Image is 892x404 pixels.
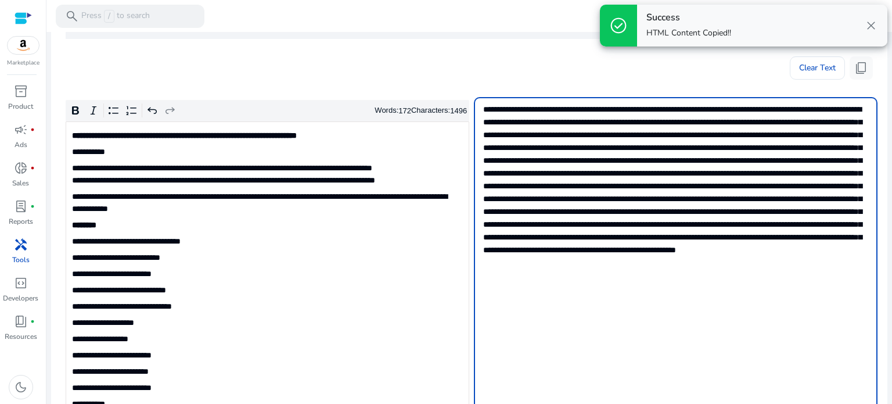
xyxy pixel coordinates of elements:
span: donut_small [14,161,28,175]
span: campaign [14,123,28,137]
span: code_blocks [14,276,28,290]
p: Tools [12,255,30,265]
span: Clear Text [799,56,836,80]
span: check_circle [609,16,628,35]
span: fiber_manual_record [30,166,35,170]
button: content_copy [850,56,873,80]
p: Resources [5,331,37,342]
span: inventory_2 [14,84,28,98]
label: 172 [398,106,411,115]
div: Words: Characters: [375,103,467,118]
label: 1496 [450,106,467,115]
p: Reports [9,216,33,227]
span: book_4 [14,314,28,328]
span: fiber_manual_record [30,319,35,324]
span: / [104,10,114,23]
p: Press to search [81,10,150,23]
span: lab_profile [14,199,28,213]
p: HTML Content Copied!! [646,27,731,39]
button: Clear Text [790,56,845,80]
span: dark_mode [14,380,28,394]
h4: Success [646,12,731,23]
span: fiber_manual_record [30,204,35,209]
p: Product [8,101,33,112]
span: close [864,19,878,33]
p: Sales [12,178,29,188]
span: handyman [14,238,28,252]
p: Ads [15,140,27,150]
div: Editor toolbar [66,100,469,122]
p: Developers [3,293,38,303]
span: content_copy [854,61,868,75]
img: amazon.svg [8,37,39,54]
span: search [65,9,79,23]
span: fiber_manual_record [30,127,35,132]
p: Marketplace [7,59,39,67]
